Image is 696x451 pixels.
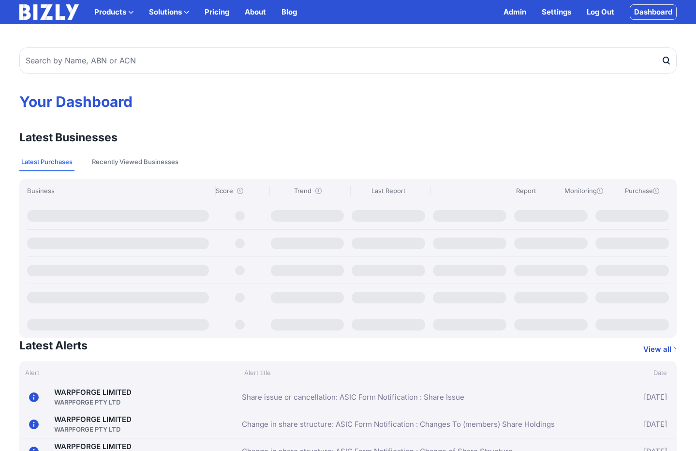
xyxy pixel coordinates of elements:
[561,415,667,434] div: [DATE]
[587,6,614,18] a: Log Out
[245,6,266,18] a: About
[90,153,180,171] button: Recently Viewed Businesses
[27,186,211,195] div: Business
[19,93,677,110] h1: Your Dashboard
[615,186,669,195] div: Purchase
[54,424,132,434] div: WARPFORGE PTY LTD
[242,419,555,430] a: Change in share structure: ASIC Form Notification : Changes To (members) Share Holdings
[503,6,526,18] a: Admin
[19,338,88,353] h3: Latest Alerts
[269,186,346,195] div: Trend
[94,6,133,18] button: Products
[19,153,677,171] nav: Tabs
[281,6,297,18] a: Blog
[557,186,611,195] div: Monitoring
[499,186,553,195] div: Report
[19,368,238,377] div: Alert
[630,4,677,20] a: Dashboard
[149,6,189,18] button: Solutions
[350,186,427,195] div: Last Report
[242,391,464,403] a: Share issue or cancellation: ASIC Form Notification : Share Issue
[19,130,118,145] h3: Latest Businesses
[19,153,74,171] button: Latest Purchases
[542,6,571,18] a: Settings
[238,368,567,377] div: Alert title
[215,186,265,195] div: Score
[54,397,132,407] div: WARPFORGE PTY LTD
[54,388,132,407] a: WARPFORGE LIMITEDWARPFORGE PTY LTD
[54,415,132,434] a: WARPFORGE LIMITEDWARPFORGE PTY LTD
[643,344,677,355] a: View all
[19,47,677,74] input: Search by Name, ABN or ACN
[561,388,667,407] div: [DATE]
[205,6,229,18] a: Pricing
[567,368,677,377] div: Date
